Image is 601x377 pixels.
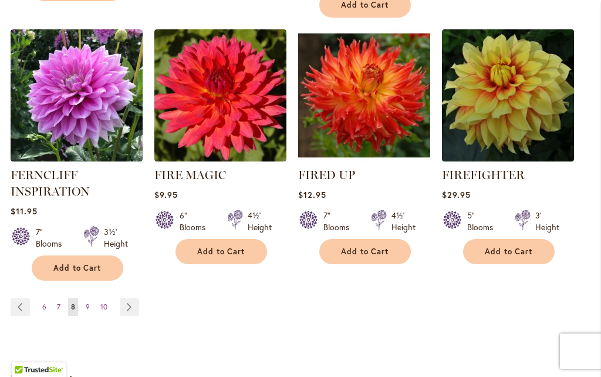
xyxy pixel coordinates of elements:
[323,210,357,233] div: 7" Blooms
[175,239,267,264] button: Add to Cart
[86,302,90,311] span: 9
[391,210,416,233] div: 4½' Height
[36,226,69,250] div: 7" Blooms
[54,298,63,316] a: 7
[442,29,574,161] img: FIREFIGHTER
[298,189,326,200] span: $12.95
[11,206,38,217] span: $11.95
[9,335,42,368] iframe: Launch Accessibility Center
[104,226,128,250] div: 3½' Height
[467,210,501,233] div: 5" Blooms
[442,153,574,164] a: FIREFIGHTER
[485,247,533,257] span: Add to Cart
[298,29,430,161] img: FIRED UP
[319,239,411,264] button: Add to Cart
[100,302,107,311] span: 10
[11,153,143,164] a: Ferncliff Inspiration
[53,263,102,273] span: Add to Cart
[248,210,272,233] div: 4½' Height
[442,168,525,182] a: FIREFIGHTER
[154,189,178,200] span: $9.95
[197,247,245,257] span: Add to Cart
[11,29,143,161] img: Ferncliff Inspiration
[463,239,555,264] button: Add to Cart
[83,298,93,316] a: 9
[154,168,226,182] a: FIRE MAGIC
[57,302,60,311] span: 7
[180,210,213,233] div: 6" Blooms
[39,298,49,316] a: 6
[154,153,286,164] a: FIRE MAGIC
[154,29,286,161] img: FIRE MAGIC
[298,153,430,164] a: FIRED UP
[71,302,75,311] span: 8
[32,255,123,281] button: Add to Cart
[42,302,46,311] span: 6
[442,189,471,200] span: $29.95
[535,210,559,233] div: 3' Height
[341,247,389,257] span: Add to Cart
[97,298,110,316] a: 10
[11,168,90,198] a: FERNCLIFF INSPIRATION
[298,168,355,182] a: FIRED UP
